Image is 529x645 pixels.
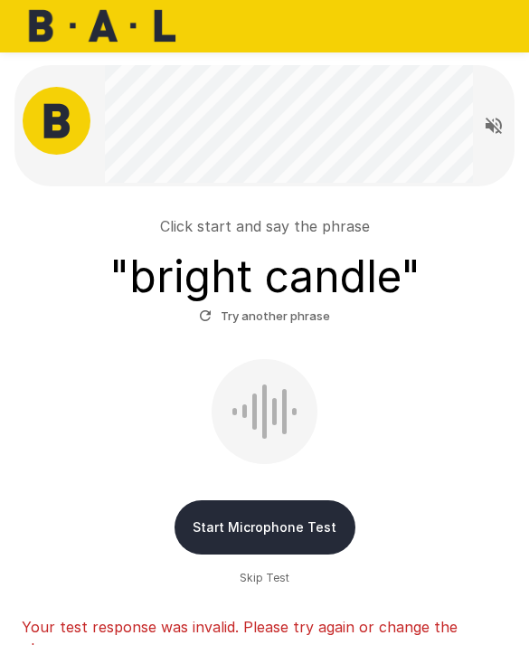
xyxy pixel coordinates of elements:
[160,215,370,237] p: Click start and say the phrase
[194,302,335,330] button: Try another phrase
[109,251,420,302] h3: " bright candle "
[476,108,512,144] button: Read questions aloud
[240,569,289,587] span: Skip Test
[175,500,355,555] button: Start Microphone Test
[23,87,90,155] img: bal_avatar.png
